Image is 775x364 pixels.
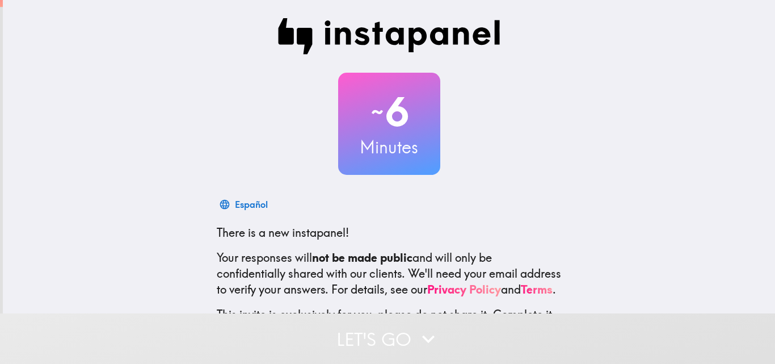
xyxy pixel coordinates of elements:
[217,250,562,298] p: Your responses will and will only be confidentially shared with our clients. We'll need your emai...
[217,225,349,240] span: There is a new instapanel!
[235,196,268,212] div: Español
[217,193,272,216] button: Español
[217,307,562,338] p: This invite is exclusively for you, please do not share it. Complete it soon because spots are li...
[521,282,553,296] a: Terms
[278,18,500,55] img: Instapanel
[338,89,440,135] h2: 6
[369,95,385,129] span: ~
[312,250,412,265] b: not be made public
[338,135,440,159] h3: Minutes
[427,282,501,296] a: Privacy Policy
